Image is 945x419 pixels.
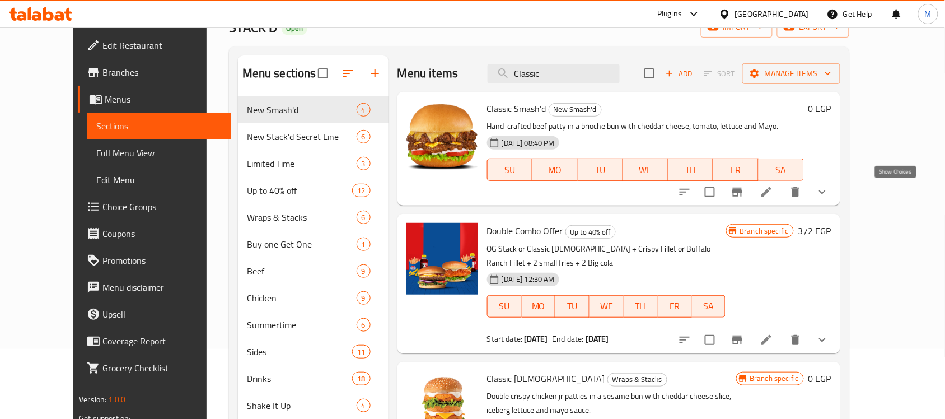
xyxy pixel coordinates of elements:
[357,266,370,277] span: 9
[566,226,615,239] span: Up to 40% off
[623,159,668,181] button: WE
[78,328,231,355] a: Coverage Report
[522,295,556,318] button: MO
[487,295,522,318] button: SU
[760,185,773,199] a: Edit menu item
[925,8,932,20] span: M
[487,332,523,346] span: Start date:
[488,64,620,83] input: search
[782,327,809,353] button: delete
[357,318,371,332] div: items
[353,374,369,384] span: 18
[487,370,605,387] span: Classic [DEMOGRAPHIC_DATA]
[487,242,726,270] p: OG Stack or Classic [DEMOGRAPHIC_DATA] + Crispy Fillet or Buffalo Ranch Fillet + 2 small fries + ...
[735,8,809,20] div: [GEOGRAPHIC_DATA]
[238,96,389,123] div: New Smash'd4
[406,101,478,173] img: Classic Smash'd
[247,399,357,412] span: Shake It Up
[487,222,563,239] span: Double Combo Offer
[96,146,222,160] span: Full Menu View
[751,67,831,81] span: Manage items
[692,295,726,318] button: SA
[238,258,389,285] div: Beef9
[487,100,546,117] span: Classic Smash'd
[353,185,369,196] span: 12
[628,162,664,178] span: WE
[624,295,658,318] button: TH
[357,130,371,143] div: items
[710,20,764,34] span: import
[79,392,106,407] span: Version:
[657,7,682,21] div: Plugins
[406,223,478,295] img: Double Combo Offer
[638,62,661,85] span: Select section
[78,32,231,59] a: Edit Restaurant
[357,211,371,224] div: items
[713,159,759,181] button: FR
[247,184,353,197] span: Up to 40% off
[397,65,459,82] h2: Menu items
[102,66,222,79] span: Branches
[578,159,623,181] button: TU
[357,264,371,278] div: items
[492,298,517,314] span: SU
[565,225,616,239] div: Up to 40% off
[247,103,357,117] span: New Smash'd
[102,308,222,321] span: Upsell
[786,20,840,34] span: export
[808,371,831,387] h6: 0 EGP
[96,119,222,133] span: Sections
[357,157,371,170] div: items
[352,372,370,385] div: items
[282,22,307,35] div: Open
[102,227,222,240] span: Coupons
[661,65,697,82] button: Add
[357,103,371,117] div: items
[497,138,559,148] span: [DATE] 08:40 PM
[247,372,353,385] span: Drinks
[357,239,370,250] span: 1
[782,179,809,206] button: delete
[553,332,584,346] span: End date:
[311,62,335,85] span: Select all sections
[357,238,371,251] div: items
[487,159,533,181] button: SU
[671,327,698,353] button: sort-choices
[78,247,231,274] a: Promotions
[357,132,370,142] span: 6
[357,159,370,169] span: 3
[247,211,357,224] span: Wraps & Stacks
[661,65,697,82] span: Add item
[586,332,609,346] b: [DATE]
[238,123,389,150] div: New Stack'd Secret Line6
[549,103,601,116] span: New Smash'd
[698,328,722,352] span: Select to update
[105,92,222,106] span: Menus
[526,298,551,314] span: MO
[357,212,370,223] span: 6
[238,392,389,419] div: Shake It Up4
[532,159,578,181] button: MO
[594,298,619,314] span: WE
[78,193,231,220] a: Choice Groups
[582,162,619,178] span: TU
[102,361,222,375] span: Grocery Checklist
[247,345,353,359] span: Sides
[608,373,667,386] span: Wraps & Stacks
[487,119,804,133] p: Hand-crafted beef patty in a brioche bun with cheddar cheese, tomato, lettuce and Mayo.
[673,162,709,178] span: TH
[102,334,222,348] span: Coverage Report
[671,179,698,206] button: sort-choices
[247,238,357,251] span: Buy one Get One
[247,318,357,332] div: Summertime
[759,159,804,181] button: SA
[590,295,624,318] button: WE
[247,264,357,278] div: Beef
[662,298,687,314] span: FR
[352,345,370,359] div: items
[357,291,371,305] div: items
[555,295,590,318] button: TU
